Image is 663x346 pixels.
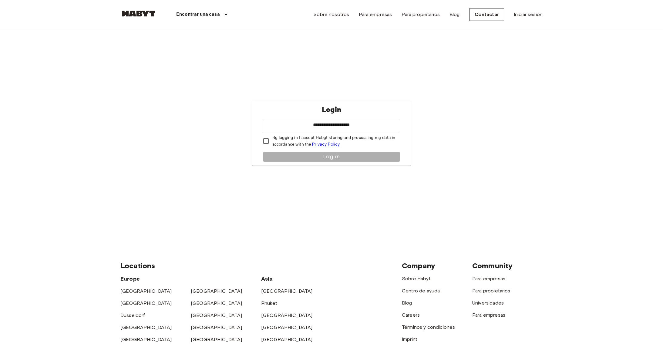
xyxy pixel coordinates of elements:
a: Sobre Habyt [402,276,431,282]
a: Blog [402,300,412,306]
a: [GEOGRAPHIC_DATA] [120,337,172,342]
a: [GEOGRAPHIC_DATA] [120,288,172,294]
a: Términos y condiciones [402,324,455,330]
a: Para propietarios [472,288,510,294]
span: Europe [120,275,140,282]
p: By logging in I accept Habyt storing and processing my data in accordance with the [272,135,395,148]
a: Sobre nosotros [313,11,349,18]
a: [GEOGRAPHIC_DATA] [120,300,172,306]
a: Para propietarios [402,11,440,18]
a: [GEOGRAPHIC_DATA] [261,288,313,294]
a: Universidades [472,300,504,306]
img: Habyt [120,11,157,17]
a: [GEOGRAPHIC_DATA] [261,337,313,342]
a: Dusseldorf [120,312,145,318]
a: Privacy Policy [312,142,340,147]
a: Para empresas [472,276,505,282]
span: Company [402,261,435,270]
a: [GEOGRAPHIC_DATA] [261,325,313,330]
a: Careers [402,312,420,318]
a: Contactar [469,8,504,21]
a: [GEOGRAPHIC_DATA] [191,300,242,306]
a: [GEOGRAPHIC_DATA] [261,312,313,318]
span: Community [472,261,513,270]
a: Para empresas [472,312,505,318]
a: Iniciar sesión [514,11,543,18]
a: [GEOGRAPHIC_DATA] [191,288,242,294]
a: [GEOGRAPHIC_DATA] [191,325,242,330]
a: Centro de ayuda [402,288,440,294]
span: Locations [120,261,155,270]
a: [GEOGRAPHIC_DATA] [191,312,242,318]
span: Asia [261,275,273,282]
a: Blog [449,11,460,18]
p: Encontrar una casa [176,11,220,18]
a: Para empresas [359,11,392,18]
a: [GEOGRAPHIC_DATA] [191,337,242,342]
a: [GEOGRAPHIC_DATA] [120,325,172,330]
a: Imprint [402,336,417,342]
p: Login [322,104,341,115]
a: Phuket [261,300,277,306]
